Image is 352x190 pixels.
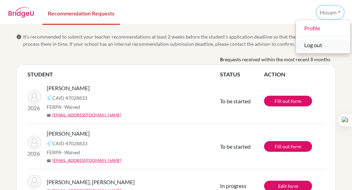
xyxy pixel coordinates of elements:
[47,84,90,92] span: [PERSON_NAME]
[220,182,246,189] span: In progress
[47,95,52,101] img: Common App logo
[27,104,41,112] p: 2026
[52,112,121,118] a: [EMAIL_ADDRESS][DOMAIN_NAME]
[47,129,90,138] span: [PERSON_NAME]
[264,70,324,78] th: ACTION
[42,1,120,25] a: Recommendation Requests
[220,143,251,150] span: To be started
[47,178,135,186] span: [PERSON_NAME], [PERSON_NAME]
[23,33,336,47] span: It’s recommended to submit your teacher recommendations at least 2 weeks before the student’s app...
[52,94,87,102] span: CAID 47028833
[220,98,251,104] span: To be started
[27,175,41,189] img: Al Darmaki, Mohamed Saif
[27,149,41,158] p: 2026
[220,56,223,63] b: 8
[16,34,22,40] span: info
[296,40,350,51] button: Log out
[47,159,51,163] span: mail
[296,20,351,54] div: Hosam
[27,70,220,78] th: STUDENT
[47,113,51,117] span: mail
[223,56,330,63] span: requests received within the most recent 8 months
[27,90,41,104] img: Alkhouri, Rashed
[220,70,264,78] th: STATUS
[47,140,52,146] img: Common App logo
[27,136,41,149] img: Alkhouri, Rashed
[264,141,312,152] a: Fill out form
[264,96,312,106] a: Fill out form
[62,104,80,110] span: - Waived
[62,149,80,155] span: - Waived
[52,157,121,163] a: [EMAIL_ADDRESS][DOMAIN_NAME]
[296,23,350,34] a: Profile
[52,140,87,147] span: CAID 47028833
[317,6,344,19] button: Hosam
[47,103,80,110] span: FERPA
[47,149,80,156] span: FERPA
[8,7,34,18] img: BridgeU logo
